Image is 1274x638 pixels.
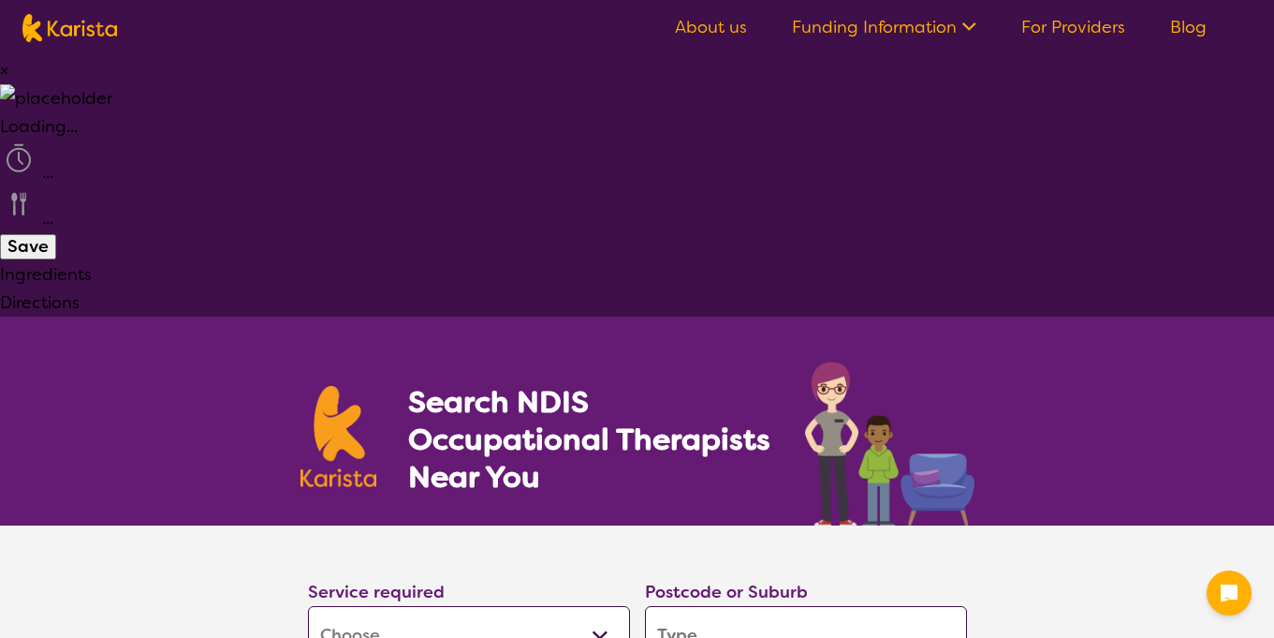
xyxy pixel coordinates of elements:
[408,383,772,496] h1: Search NDIS Occupational Therapists Near You
[300,386,377,487] img: Karista logo
[1021,16,1125,38] a: For Providers
[308,581,445,603] label: Service required
[42,207,53,230] span: ...
[42,161,53,184] span: ...
[645,581,808,603] label: Postcode or Suburb
[792,16,976,38] a: Funding Information
[22,14,117,42] img: Karista logo
[675,16,747,38] a: About us
[805,362,974,526] img: occupational-therapy
[1170,16,1207,38] a: Blog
